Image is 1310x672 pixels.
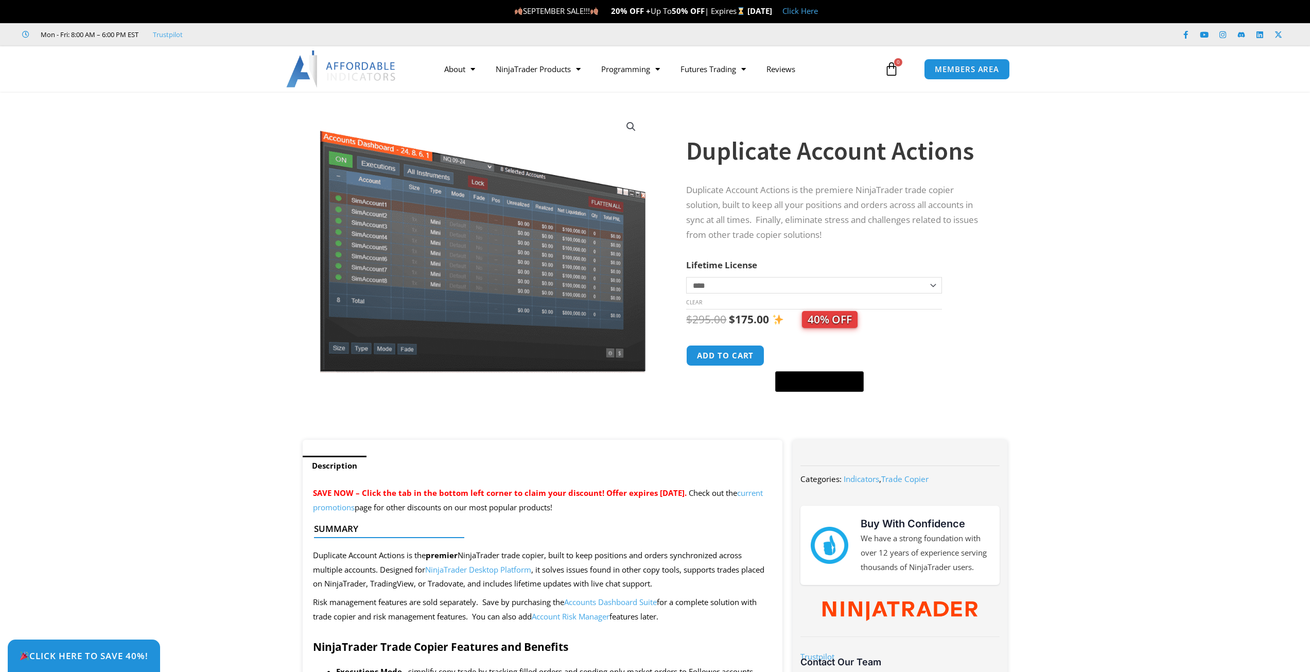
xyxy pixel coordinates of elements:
[286,50,397,88] img: LogoAI | Affordable Indicators – NinjaTrader
[670,57,756,81] a: Futures Trading
[314,524,763,534] h4: Summary
[775,371,864,392] button: Buy with GPay
[802,311,858,328] span: 40% OFF
[729,312,735,326] span: $
[434,57,882,81] nav: Menu
[782,6,818,16] a: Click Here
[564,597,657,607] a: Accounts Dashboard Suite
[591,57,670,81] a: Programming
[756,57,806,81] a: Reviews
[935,65,999,73] span: MEMBERS AREA
[686,312,692,326] span: $
[924,59,1010,80] a: MEMBERS AREA
[773,343,866,368] iframe: Secure express checkout frame
[532,611,609,622] a: Account Risk Manager
[425,564,531,575] a: NinjaTrader Desktop Platform
[313,488,687,498] span: SAVE NOW – Click the tab in the bottom left corner to claim your discount! Offer expires [DATE].
[20,651,29,660] img: 🎉
[811,527,848,564] img: mark thumbs good 43913 | Affordable Indicators – NinjaTrader
[672,6,705,16] strong: 50% OFF
[747,6,772,16] strong: [DATE]
[800,474,842,484] span: Categories:
[514,6,747,16] span: SEPTEMBER SALE!!! Up To | Expires
[823,601,977,621] img: NinjaTrader Wordmark color RGB | Affordable Indicators – NinjaTrader
[153,28,183,41] a: Trustpilot
[861,531,989,575] p: We have a strong foundation with over 12 years of experience serving thousands of NinjaTrader users.
[686,259,757,271] label: Lifetime License
[434,57,485,81] a: About
[861,516,989,531] h3: Buy With Confidence
[894,58,902,66] span: 0
[737,7,745,15] img: ⌛
[686,183,987,243] p: Duplicate Account Actions is the premiere NinjaTrader trade copier solution, built to keep all yo...
[773,314,783,325] img: ✨
[20,651,148,660] span: Click Here to save 40%!
[515,7,522,15] img: 🍂
[611,6,651,16] strong: 20% OFF +
[729,312,769,326] bdi: 175.00
[686,299,702,306] a: Clear options
[869,54,914,84] a: 0
[38,28,138,41] span: Mon - Fri: 8:00 AM – 6:00 PM EST
[313,550,764,589] span: Duplicate Account Actions is the NinjaTrader trade copier, built to keep positions and orders syn...
[485,57,591,81] a: NinjaTrader Products
[317,110,648,373] img: Screenshot 2024-08-26 15414455555
[313,595,773,624] p: Risk management features are sold separately. Save by purchasing the for a complete solution with...
[844,474,879,484] a: Indicators
[686,133,987,169] h1: Duplicate Account Actions
[590,7,598,15] img: 🍂
[426,550,458,560] strong: premier
[686,312,726,326] bdi: 295.00
[313,486,773,515] p: Check out the page for other discounts on our most popular products!
[686,345,764,366] button: Add to cart
[881,474,929,484] a: Trade Copier
[303,456,366,476] a: Description
[622,117,640,136] a: View full-screen image gallery
[844,474,929,484] span: ,
[8,640,160,672] a: 🎉Click Here to save 40%!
